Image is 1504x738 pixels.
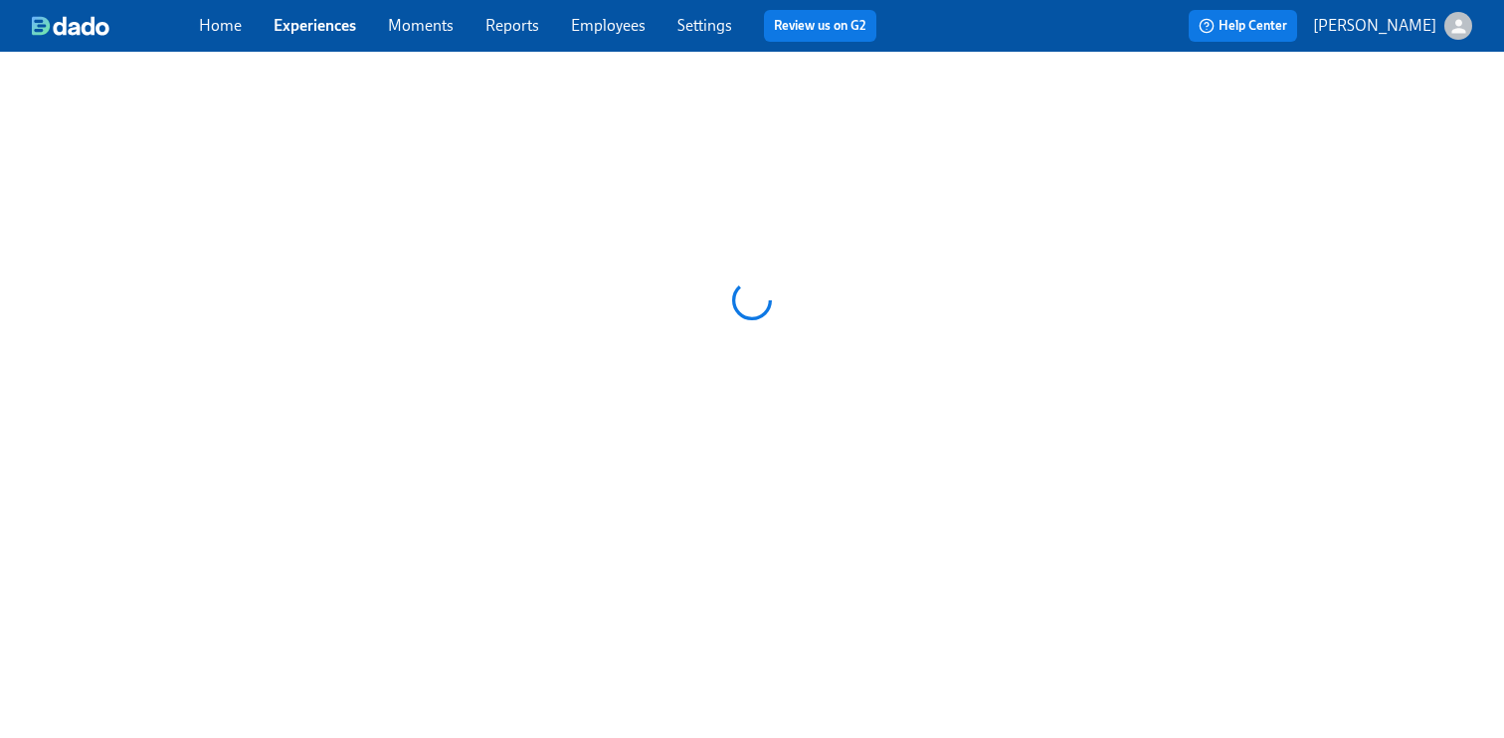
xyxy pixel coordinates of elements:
a: Employees [571,16,646,35]
a: Settings [677,16,732,35]
button: Help Center [1189,10,1297,42]
p: [PERSON_NAME] [1313,15,1436,37]
span: Help Center [1199,16,1287,36]
button: Review us on G2 [764,10,876,42]
a: Home [199,16,242,35]
a: Moments [388,16,454,35]
a: dado [32,16,199,36]
a: Reports [485,16,539,35]
a: Experiences [274,16,356,35]
a: Review us on G2 [774,16,866,36]
img: dado [32,16,109,36]
button: [PERSON_NAME] [1313,12,1472,40]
